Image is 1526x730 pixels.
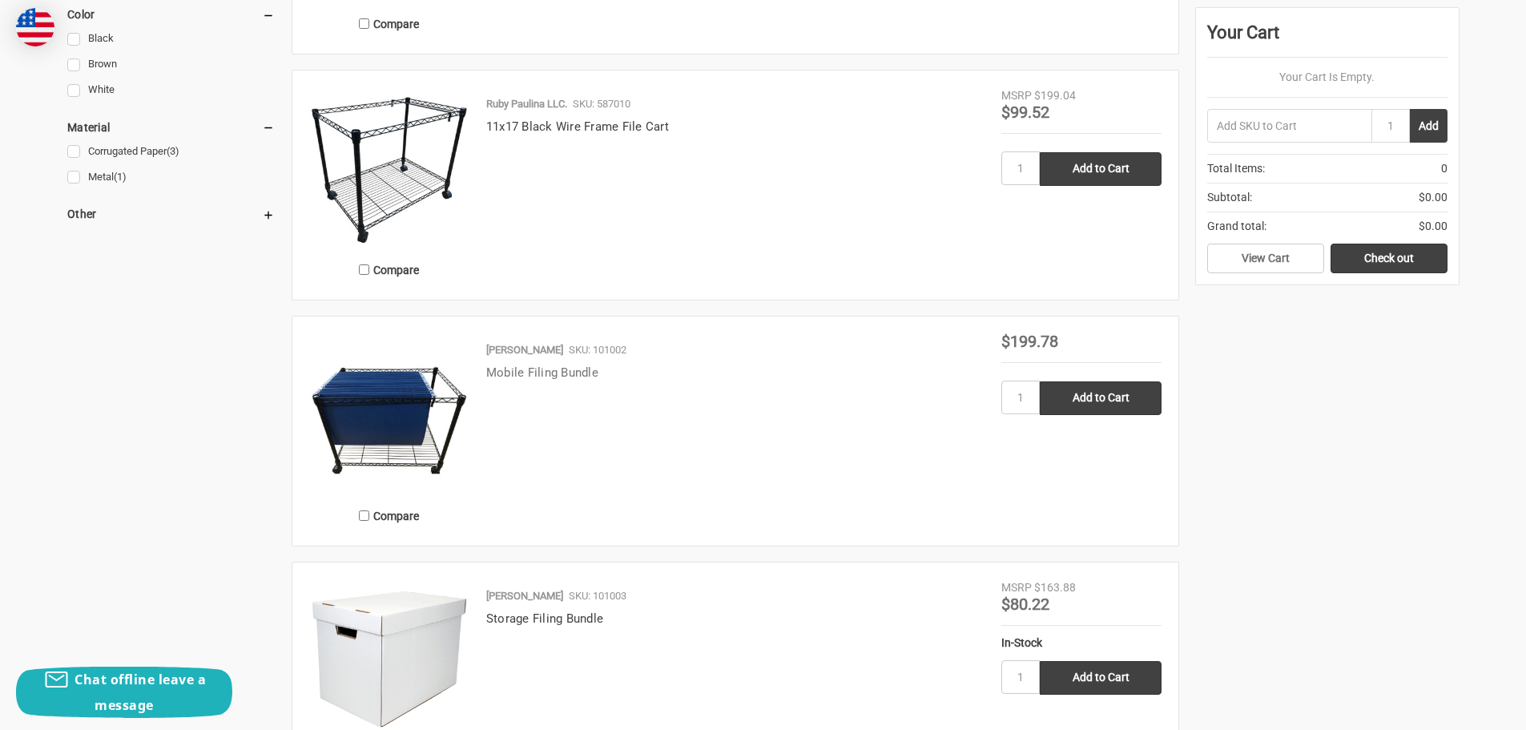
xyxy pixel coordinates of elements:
[67,5,275,24] h5: Color
[114,171,127,183] span: (1)
[1207,244,1324,274] a: View Cart
[1040,661,1162,695] input: Add to Cart
[1001,579,1032,596] div: MSRP
[1207,19,1447,58] div: Your Cart
[1207,189,1252,206] span: Subtotal:
[1001,332,1058,351] span: $199.78
[16,8,54,46] img: duty and tax information for United States
[16,667,232,718] button: Chat offline leave a message
[309,256,469,283] label: Compare
[1001,595,1049,614] span: $80.22
[486,588,563,604] p: [PERSON_NAME]
[309,10,469,37] label: Compare
[359,18,369,29] input: Compare
[1410,109,1447,143] button: Add
[74,671,206,714] span: Chat offline leave a message
[486,119,669,134] a: 11x17 Black Wire Frame File Cart
[1040,381,1162,415] input: Add to Cart
[1207,109,1371,143] input: Add SKU to Cart
[1331,244,1447,274] a: Check out
[486,96,567,112] p: Ruby Paulina LLC.
[1207,69,1447,86] p: Your Cart Is Empty.
[1034,581,1076,594] span: $163.88
[1040,152,1162,186] input: Add to Cart
[359,264,369,275] input: Compare
[67,141,275,163] a: Corrugated Paper
[67,167,275,188] a: Metal
[486,365,598,380] a: Mobile Filing Bundle
[67,79,275,101] a: White
[1419,218,1447,235] span: $0.00
[1001,635,1162,651] div: In-Stock
[359,510,369,521] input: Compare
[1034,89,1076,102] span: $199.04
[309,333,469,494] img: Mobile Filing Bundle
[486,342,563,358] p: [PERSON_NAME]
[1001,87,1032,104] div: MSRP
[1441,160,1447,177] span: 0
[569,342,626,358] p: SKU: 101002
[309,87,469,248] img: 11x17 Black Wire Frame File Cart
[309,502,469,529] label: Compare
[67,118,275,137] h5: Material
[1001,103,1049,122] span: $99.52
[67,54,275,75] a: Brown
[1207,160,1265,177] span: Total Items:
[167,145,179,157] span: (3)
[573,96,630,112] p: SKU: 587010
[569,588,626,604] p: SKU: 101003
[67,28,275,50] a: Black
[486,611,603,626] a: Storage Filing Bundle
[67,204,275,224] h5: Other
[1419,189,1447,206] span: $0.00
[1207,218,1266,235] span: Grand total:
